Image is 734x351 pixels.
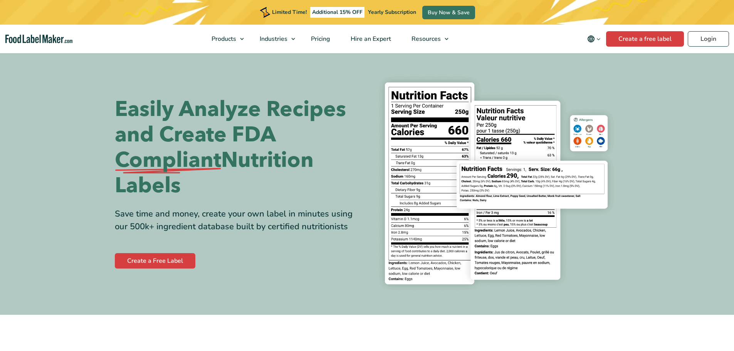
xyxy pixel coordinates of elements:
[115,148,221,173] span: Compliant
[582,31,606,47] button: Change language
[348,35,392,43] span: Hire an Expert
[115,253,195,269] a: Create a Free Label
[368,8,416,16] span: Yearly Subscription
[115,208,361,233] div: Save time and money, create your own label in minutes using our 500k+ ingredient database built b...
[209,35,237,43] span: Products
[250,25,299,53] a: Industries
[409,35,442,43] span: Resources
[115,97,361,198] h1: Easily Analyze Recipes and Create FDA Nutrition Labels
[341,25,400,53] a: Hire an Expert
[257,35,288,43] span: Industries
[301,25,339,53] a: Pricing
[401,25,452,53] a: Resources
[272,8,307,16] span: Limited Time!
[688,31,729,47] a: Login
[202,25,248,53] a: Products
[606,31,684,47] a: Create a free label
[309,35,331,43] span: Pricing
[422,6,475,19] a: Buy Now & Save
[310,7,364,18] span: Additional 15% OFF
[5,35,73,44] a: Food Label Maker homepage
